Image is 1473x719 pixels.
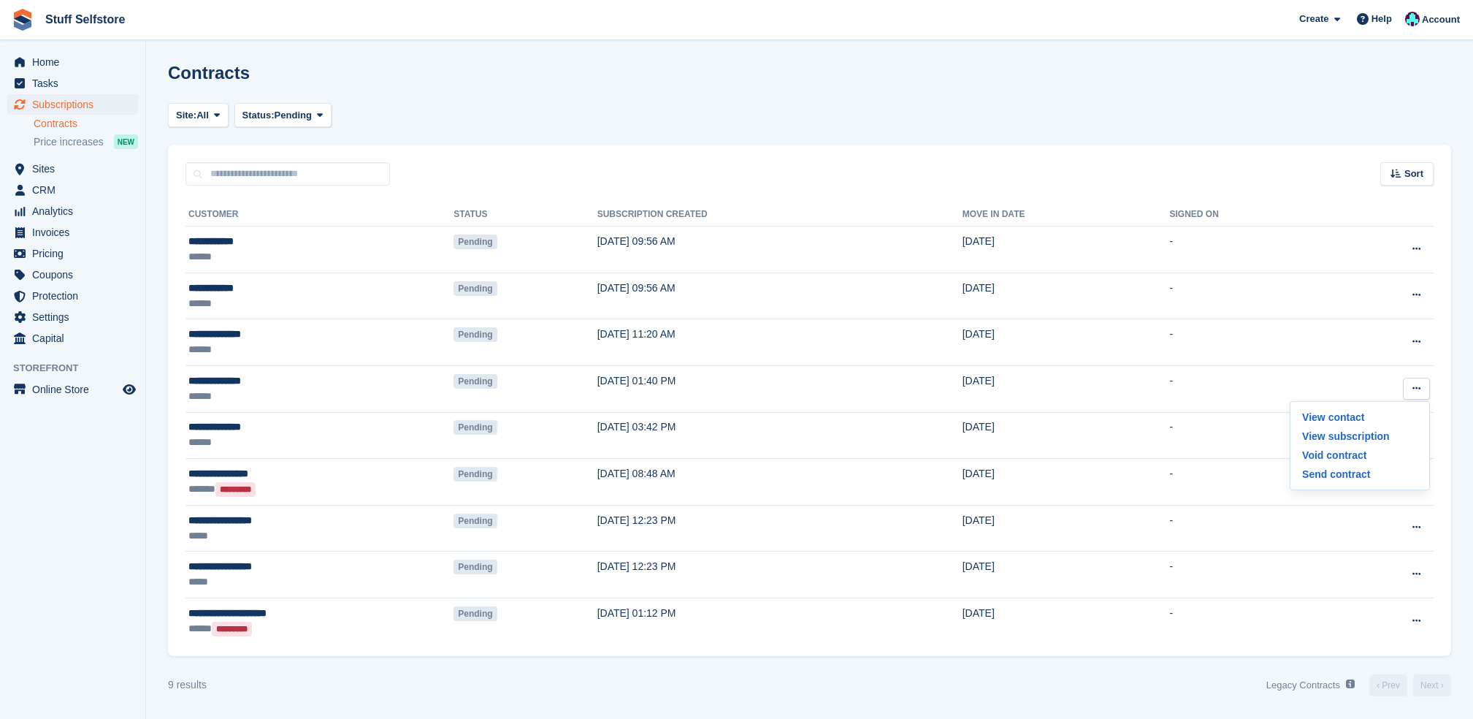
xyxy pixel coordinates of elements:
a: menu [7,201,138,221]
td: [DATE] [963,459,1170,506]
a: Preview store [120,381,138,398]
span: Pending [454,514,497,528]
a: Send contract [1296,465,1423,484]
span: Pending [454,327,497,342]
td: [DATE] [963,319,1170,366]
span: Invoices [32,222,120,243]
td: [DATE] [963,227,1170,273]
span: Online Store [32,379,120,400]
th: Customer [185,203,454,227]
td: - [1170,273,1333,319]
td: [DATE] 09:56 AM [597,227,963,273]
td: - [1170,598,1333,644]
span: Account [1422,12,1460,27]
div: NEW [114,134,138,149]
td: [DATE] 09:56 AM [597,273,963,319]
td: - [1170,319,1333,366]
div: 9 results [168,677,207,693]
button: Status: Pending [234,103,332,127]
a: menu [7,286,138,306]
a: menu [7,307,138,327]
a: menu [7,180,138,200]
span: Pending [454,420,497,435]
span: Analytics [32,201,120,221]
td: - [1170,459,1333,506]
a: Contracts [34,117,138,131]
a: Previous [1369,674,1407,696]
td: [DATE] 03:42 PM [597,412,963,459]
a: menu [7,328,138,349]
span: Coupons [32,265,120,285]
a: menu [7,243,138,264]
span: Sites [32,159,120,179]
a: menu [7,222,138,243]
p: Legacy Contracts [1266,678,1340,693]
span: Pending [275,108,312,123]
a: menu [7,52,138,72]
p: View contact [1296,408,1423,427]
td: [DATE] 08:48 AM [597,459,963,506]
td: - [1170,412,1333,459]
td: [DATE] [963,412,1170,459]
td: [DATE] 11:20 AM [597,319,963,366]
td: - [1170,227,1333,273]
a: menu [7,265,138,285]
span: Sort [1404,167,1423,181]
td: [DATE] 01:12 PM [597,598,963,644]
a: menu [7,94,138,115]
span: Pending [454,374,497,389]
nav: Page [1260,674,1454,698]
a: Next [1413,674,1451,696]
a: Price increases NEW [34,134,138,150]
th: Subscription created [597,203,963,227]
a: Stuff Selfstore [39,7,131,31]
span: All [196,108,209,123]
td: - [1170,505,1333,552]
span: Pending [454,467,497,482]
span: Protection [32,286,120,306]
span: Pricing [32,243,120,264]
span: Home [32,52,120,72]
a: Legacy Contracts [1260,674,1361,698]
span: Capital [32,328,120,349]
a: Void contract [1296,446,1423,465]
td: [DATE] 12:23 PM [597,505,963,552]
span: Pending [454,560,497,574]
th: Move in date [963,203,1170,227]
img: icon-info-grey-7440780725fd019a000dd9b08b2336e03edf1995a4989e88bcd33f0948082b44.svg [1346,680,1355,688]
span: Site: [176,108,196,123]
span: Pending [454,606,497,621]
td: [DATE] [963,365,1170,412]
h1: Contracts [168,63,250,83]
img: stora-icon-8386f47178a22dfd0bd8f6a31ec36ba5ce8667c1dd55bd0f319d3a0aa187defe.svg [12,9,34,31]
button: Site: All [168,103,229,127]
span: Tasks [32,73,120,94]
span: Status: [242,108,275,123]
span: CRM [32,180,120,200]
span: Pending [454,281,497,296]
td: - [1170,552,1333,598]
td: [DATE] [963,552,1170,598]
span: Storefront [13,361,145,376]
td: [DATE] 01:40 PM [597,365,963,412]
th: Status [454,203,597,227]
td: [DATE] [963,598,1170,644]
a: menu [7,379,138,400]
td: [DATE] [963,505,1170,552]
span: Pending [454,235,497,249]
span: Price increases [34,135,104,149]
td: [DATE] [963,273,1170,319]
span: Help [1371,12,1392,26]
td: - [1170,365,1333,412]
td: [DATE] 12:23 PM [597,552,963,598]
a: View subscription [1296,427,1423,446]
span: Create [1299,12,1328,26]
img: Simon Gardner [1405,12,1420,26]
span: Settings [32,307,120,327]
th: Signed on [1170,203,1333,227]
a: menu [7,73,138,94]
span: Subscriptions [32,94,120,115]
